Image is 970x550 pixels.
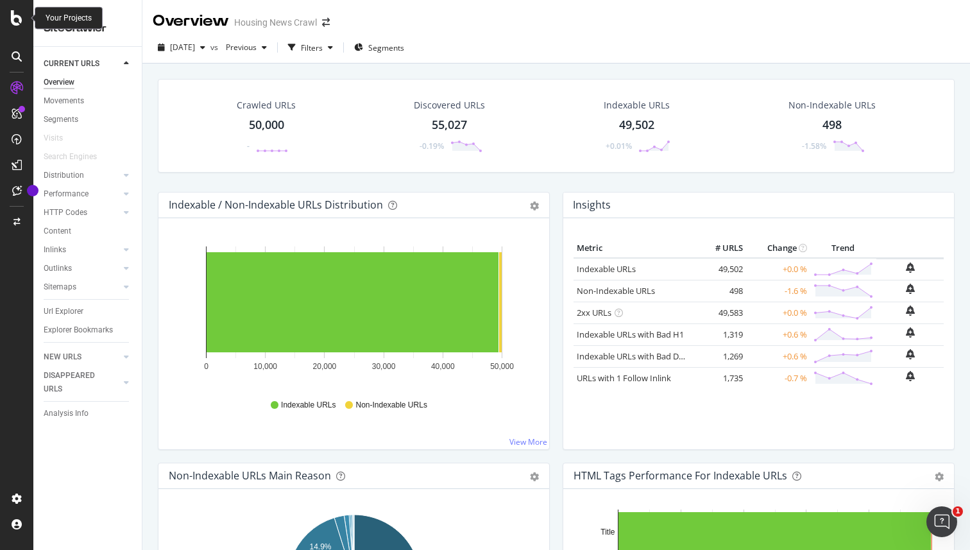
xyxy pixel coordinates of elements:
a: View More [509,436,547,447]
a: Indexable URLs [577,263,636,275]
span: Indexable URLs [281,400,336,411]
a: Segments [44,113,133,126]
div: bell-plus [906,327,915,338]
div: Performance [44,187,89,201]
a: Visits [44,132,76,145]
td: -0.7 % [746,367,810,389]
div: Non-Indexable URLs Main Reason [169,469,331,482]
a: Distribution [44,169,120,182]
div: Url Explorer [44,305,83,318]
a: Indexable URLs with Bad Description [577,350,717,362]
a: Indexable URLs with Bad H1 [577,329,684,340]
div: Indexable URLs [604,99,670,112]
div: CURRENT URLS [44,57,99,71]
td: 1,269 [695,345,746,367]
div: gear [530,472,539,481]
text: 20,000 [313,362,337,371]
span: Non-Indexable URLs [355,400,427,411]
th: Trend [810,239,876,258]
a: Search Engines [44,150,110,164]
span: vs [210,42,221,53]
div: gear [935,472,944,481]
a: Overview [44,76,133,89]
div: Content [44,225,71,238]
div: Tooltip anchor [27,185,38,196]
td: +0.6 % [746,345,810,367]
a: Content [44,225,133,238]
a: Url Explorer [44,305,133,318]
div: NEW URLS [44,350,81,364]
th: Change [746,239,810,258]
div: +0.01% [606,141,632,151]
td: +0.0 % [746,258,810,280]
a: Non-Indexable URLs [577,285,655,296]
span: 2025 Sep. 12th [170,42,195,53]
text: 50,000 [490,362,514,371]
div: HTTP Codes [44,206,87,219]
a: HTTP Codes [44,206,120,219]
td: 1,319 [695,323,746,345]
div: Segments [44,113,78,126]
a: Analysis Info [44,407,133,420]
a: Performance [44,187,120,201]
button: Previous [221,37,272,58]
a: NEW URLS [44,350,120,364]
a: Outlinks [44,262,120,275]
text: 40,000 [431,362,455,371]
div: DISAPPEARED URLS [44,369,108,396]
button: [DATE] [153,37,210,58]
div: arrow-right-arrow-left [322,18,330,27]
button: Segments [349,37,409,58]
div: Explorer Bookmarks [44,323,113,337]
td: 1,735 [695,367,746,389]
div: Movements [44,94,84,108]
a: Inlinks [44,243,120,257]
div: Overview [153,10,229,32]
div: Filters [301,42,323,53]
div: bell-plus [906,284,915,294]
div: Housing News Crawl [234,16,317,29]
a: CURRENT URLS [44,57,120,71]
text: 10,000 [253,362,277,371]
div: 55,027 [432,117,467,133]
span: 1 [953,506,963,517]
div: 498 [822,117,842,133]
div: -0.19% [420,141,444,151]
a: Explorer Bookmarks [44,323,133,337]
div: HTML Tags Performance for Indexable URLs [574,469,787,482]
a: 2xx URLs [577,307,611,318]
a: URLs with 1 Follow Inlink [577,372,671,384]
div: Sitemaps [44,280,76,294]
text: 30,000 [372,362,396,371]
div: Visits [44,132,63,145]
span: Segments [368,42,404,53]
div: gear [530,202,539,211]
div: Discovered URLs [414,99,485,112]
a: Movements [44,94,133,108]
a: DISAPPEARED URLS [44,369,120,396]
div: Outlinks [44,262,72,275]
div: bell-plus [906,349,915,359]
div: Indexable / Non-Indexable URLs Distribution [169,198,383,211]
span: Previous [221,42,257,53]
th: Metric [574,239,695,258]
svg: A chart. [169,239,539,388]
a: Sitemaps [44,280,120,294]
div: Search Engines [44,150,97,164]
td: 49,502 [695,258,746,280]
div: Crawled URLs [237,99,296,112]
td: 498 [695,280,746,302]
div: - [247,141,250,151]
iframe: Intercom live chat [926,506,957,537]
div: Your Projects [46,13,92,24]
text: 0 [204,362,208,371]
button: Filters [283,37,338,58]
td: +0.6 % [746,323,810,345]
td: -1.6 % [746,280,810,302]
div: -1.58% [802,141,826,151]
text: Title [600,528,615,537]
div: Inlinks [44,243,66,257]
div: Non-Indexable URLs [788,99,876,112]
div: 50,000 [249,117,284,133]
